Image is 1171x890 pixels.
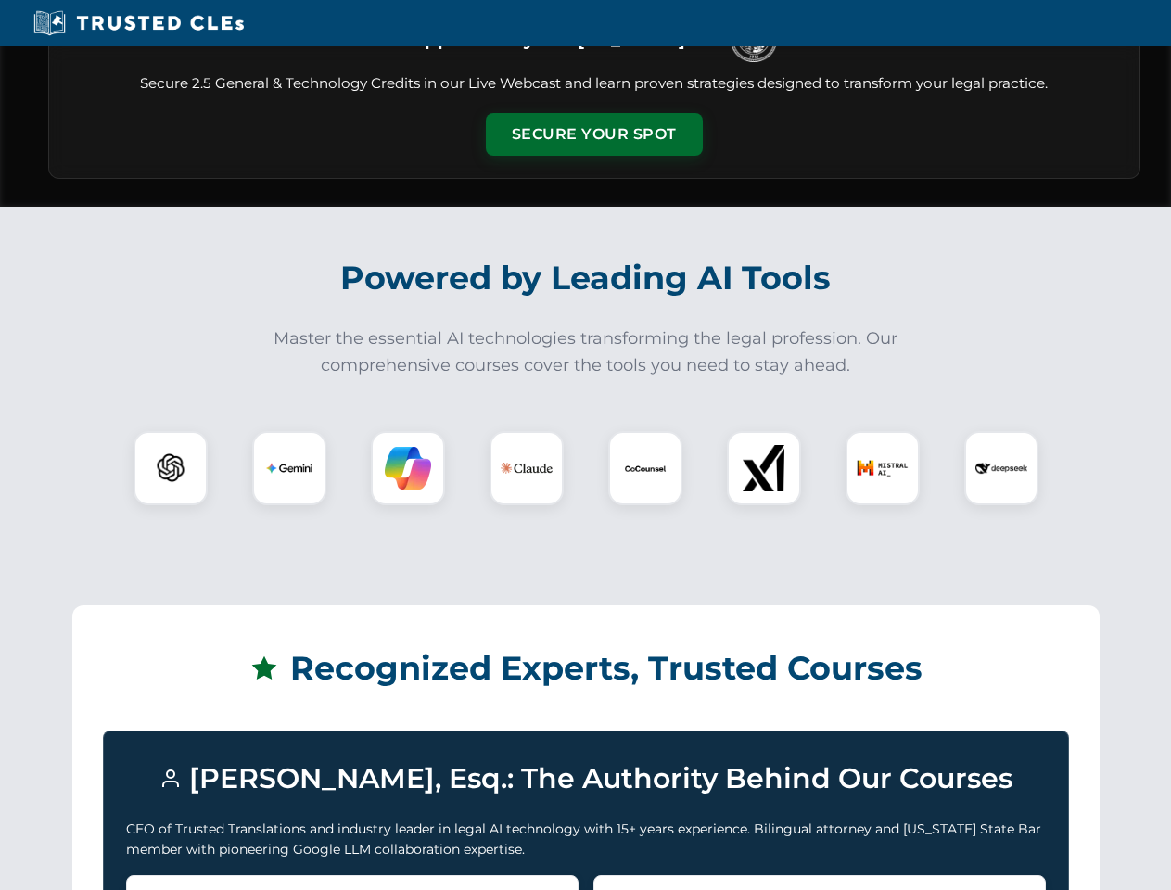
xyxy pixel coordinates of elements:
[385,445,431,491] img: Copilot Logo
[28,9,249,37] img: Trusted CLEs
[266,445,312,491] img: Gemini Logo
[846,431,920,505] div: Mistral AI
[72,246,1100,311] h2: Powered by Leading AI Tools
[103,636,1069,701] h2: Recognized Experts, Trusted Courses
[371,431,445,505] div: Copilot
[126,754,1046,804] h3: [PERSON_NAME], Esq.: The Authority Behind Our Courses
[252,431,326,505] div: Gemini
[134,431,208,505] div: ChatGPT
[144,441,197,495] img: ChatGPT Logo
[490,431,564,505] div: Claude
[975,442,1027,494] img: DeepSeek Logo
[741,445,787,491] img: xAI Logo
[727,431,801,505] div: xAI
[71,73,1117,95] p: Secure 2.5 General & Technology Credits in our Live Webcast and learn proven strategies designed ...
[501,442,553,494] img: Claude Logo
[622,445,668,491] img: CoCounsel Logo
[857,442,909,494] img: Mistral AI Logo
[608,431,682,505] div: CoCounsel
[486,113,703,156] button: Secure Your Spot
[126,819,1046,860] p: CEO of Trusted Translations and industry leader in legal AI technology with 15+ years experience....
[964,431,1038,505] div: DeepSeek
[261,325,910,379] p: Master the essential AI technologies transforming the legal profession. Our comprehensive courses...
